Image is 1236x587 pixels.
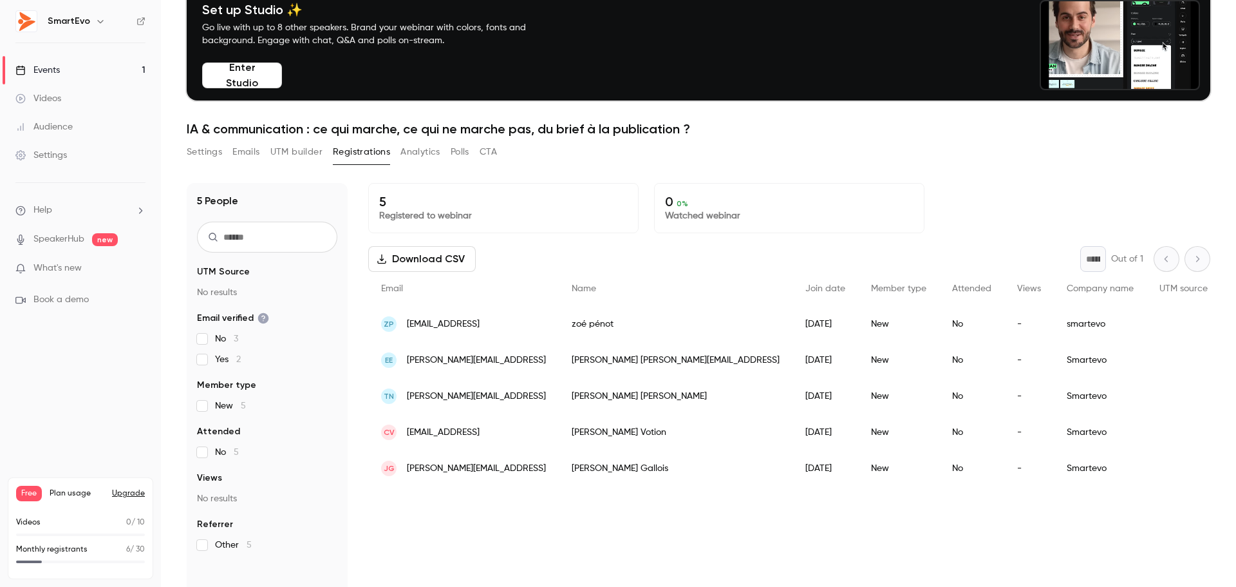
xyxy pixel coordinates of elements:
[677,199,688,208] span: 0 %
[384,390,394,402] span: TN
[15,64,60,77] div: Events
[451,142,469,162] button: Polls
[379,194,628,209] p: 5
[112,488,145,499] button: Upgrade
[234,448,239,457] span: 5
[1111,253,1143,265] p: Out of 1
[1004,306,1054,342] div: -
[92,233,118,246] span: new
[792,450,858,486] div: [DATE]
[858,342,939,378] div: New
[33,293,89,307] span: Book a demo
[559,450,792,486] div: [PERSON_NAME] Gallois
[1054,342,1147,378] div: Smartevo
[939,342,1004,378] div: No
[792,342,858,378] div: [DATE]
[1004,414,1054,450] div: -
[939,450,1004,486] div: No
[858,306,939,342] div: New
[384,463,395,474] span: JG
[407,318,480,331] span: [EMAIL_ADDRESS]
[1054,450,1147,486] div: Smartevo
[197,518,233,531] span: Referrer
[197,193,238,209] h1: 5 People
[126,546,130,553] span: 6
[197,379,256,392] span: Member type
[247,541,252,550] span: 5
[939,306,1004,342] div: No
[16,486,42,501] span: Free
[215,539,252,552] span: Other
[407,426,480,439] span: [EMAIL_ADDRESS]
[407,354,546,367] span: [PERSON_NAME][EMAIL_ADDRESS]
[871,284,926,293] span: Member type
[559,414,792,450] div: [PERSON_NAME] Votion
[1004,342,1054,378] div: -
[187,142,222,162] button: Settings
[33,204,52,217] span: Help
[805,284,845,293] span: Join date
[215,353,241,366] span: Yes
[333,142,390,162] button: Registrations
[559,378,792,414] div: [PERSON_NAME] [PERSON_NAME]
[16,544,88,555] p: Monthly registrants
[126,544,145,555] p: / 30
[559,306,792,342] div: zoé pénot
[126,519,131,526] span: 0
[270,142,323,162] button: UTM builder
[665,194,913,209] p: 0
[215,446,239,459] span: No
[33,262,82,275] span: What's new
[407,390,546,403] span: [PERSON_NAME][EMAIL_ADDRESS]
[400,142,440,162] button: Analytics
[202,2,556,17] h4: Set up Studio ✨
[16,11,37,32] img: SmartEvo
[202,21,556,47] p: Go live with up to 8 other speakers. Brand your webinar with colors, fonts and background. Engage...
[384,427,395,438] span: CV
[197,492,337,505] p: No results
[384,318,394,330] span: zp
[1159,284,1208,293] span: UTM source
[858,378,939,414] div: New
[1054,378,1147,414] div: Smartevo
[939,414,1004,450] div: No
[858,414,939,450] div: New
[197,472,222,485] span: Views
[187,121,1210,137] h1: IA & communication : ce qui marche, ce qui ne marche pas, du brief à la publication ?
[572,284,596,293] span: Name
[792,378,858,414] div: [DATE]
[48,15,90,28] h6: SmartEvo
[197,312,269,325] span: Email verified
[665,209,913,222] p: Watched webinar
[952,284,991,293] span: Attended
[792,414,858,450] div: [DATE]
[33,233,84,246] a: SpeakerHub
[215,399,246,412] span: New
[480,142,497,162] button: CTA
[234,334,238,343] span: 3
[1004,450,1054,486] div: -
[15,204,145,217] li: help-dropdown-opener
[16,517,41,528] p: Videos
[197,425,240,438] span: Attended
[202,63,282,88] button: Enter Studio
[236,355,241,364] span: 2
[1054,414,1147,450] div: Smartevo
[232,142,259,162] button: Emails
[381,284,403,293] span: Email
[858,450,939,486] div: New
[241,401,246,410] span: 5
[939,378,1004,414] div: No
[1004,378,1054,414] div: -
[1067,284,1134,293] span: Company name
[1017,284,1041,293] span: Views
[50,488,104,499] span: Plan usage
[15,120,73,133] div: Audience
[197,286,337,299] p: No results
[1054,306,1147,342] div: smartevo
[197,265,337,552] section: facet-groups
[792,306,858,342] div: [DATE]
[559,342,792,378] div: [PERSON_NAME] [PERSON_NAME][EMAIL_ADDRESS]
[379,209,628,222] p: Registered to webinar
[15,149,67,162] div: Settings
